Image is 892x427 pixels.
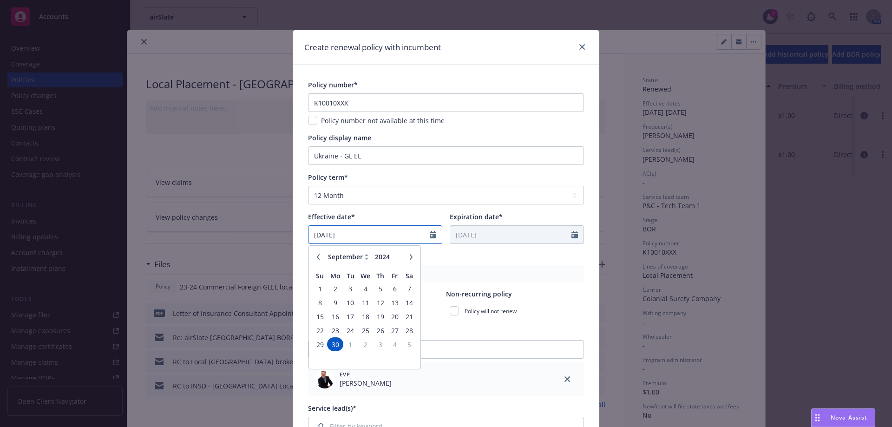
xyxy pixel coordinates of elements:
td: 25 [358,323,373,337]
td: 4 [358,282,373,296]
td: 30 [327,337,343,351]
td: 2 [327,282,343,296]
td: 1 [313,282,327,296]
span: 22 [314,325,326,336]
span: Expiration date* [450,212,503,221]
span: 1 [314,283,326,295]
td: 14 [402,296,417,309]
span: 26 [374,325,387,336]
td: 13 [387,296,402,309]
td: empty-day-cell [358,351,373,365]
button: Calendar [571,231,578,238]
span: 30 [328,339,342,350]
span: 16 [328,311,342,322]
span: Policy number not available at this time [321,116,445,125]
td: empty-day-cell [343,351,358,365]
span: 6 [388,283,401,295]
span: 17 [344,311,357,322]
td: 15 [313,309,327,323]
div: Policy will not renew [446,302,584,319]
div: Drag to move [812,409,823,427]
span: 3 [344,283,357,295]
td: empty-day-cell [327,351,343,365]
td: empty-day-cell [387,351,402,365]
td: 21 [402,309,417,323]
a: close [562,374,573,385]
span: 3 [374,339,387,350]
span: Fr [392,271,398,280]
td: 26 [373,323,387,337]
span: Shared limits [308,252,350,261]
td: 5 [373,282,387,296]
span: 7 [403,283,416,295]
span: 24 [344,325,357,336]
span: Producer(s)* [308,327,348,336]
span: 18 [359,311,372,322]
span: EVP [340,370,392,378]
span: 23 [328,325,342,336]
span: Effective date* [308,212,355,221]
td: 16 [327,309,343,323]
span: 13 [388,297,401,309]
span: 10 [344,297,357,309]
span: Su [316,271,324,280]
td: 17 [343,309,358,323]
svg: Calendar [430,231,436,238]
span: 25 [359,325,372,336]
span: 27 [388,325,401,336]
span: 12 [374,297,387,309]
td: 9 [327,296,343,309]
input: Filter by keyword... [308,340,584,359]
span: 14 [403,297,416,309]
td: 27 [387,323,402,337]
span: 2 [328,283,342,295]
td: 28 [402,323,417,337]
td: empty-day-cell [373,351,387,365]
span: Nova Assist [831,414,867,421]
td: 4 [387,337,402,351]
td: 7 [402,282,417,296]
span: 1 [344,339,357,350]
td: 12 [373,296,387,309]
span: Policy term* [308,173,348,182]
td: 22 [313,323,327,337]
td: 1 [343,337,358,351]
span: 4 [359,283,372,295]
td: empty-day-cell [402,351,417,365]
span: 2 [359,339,372,350]
span: Mo [330,271,341,280]
td: 5 [402,337,417,351]
span: Service lead(s)* [308,404,356,413]
span: Non-recurring policy [446,289,512,298]
button: Nova Assist [811,408,875,427]
span: We [361,271,370,280]
a: close [577,41,588,53]
span: 5 [403,339,416,350]
td: 24 [343,323,358,337]
span: 28 [403,325,416,336]
span: 15 [314,311,326,322]
td: 8 [313,296,327,309]
td: 6 [387,282,402,296]
h1: Create renewal policy with incumbent [304,41,441,53]
img: employee photo [315,370,334,388]
span: Policy number* [308,80,358,89]
span: [PERSON_NAME] [340,378,392,388]
span: 4 [388,339,401,350]
td: 20 [387,309,402,323]
span: 29 [314,339,326,350]
td: empty-day-cell [313,351,327,365]
span: Policy display name [308,133,371,142]
td: 2 [358,337,373,351]
input: MM/DD/YYYY [308,226,430,243]
td: 23 [327,323,343,337]
span: 9 [328,297,342,309]
span: 20 [388,311,401,322]
td: 10 [343,296,358,309]
div: This is a runoff policy [308,302,446,319]
td: 18 [358,309,373,323]
td: 11 [358,296,373,309]
span: 21 [403,311,416,322]
td: 3 [373,337,387,351]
